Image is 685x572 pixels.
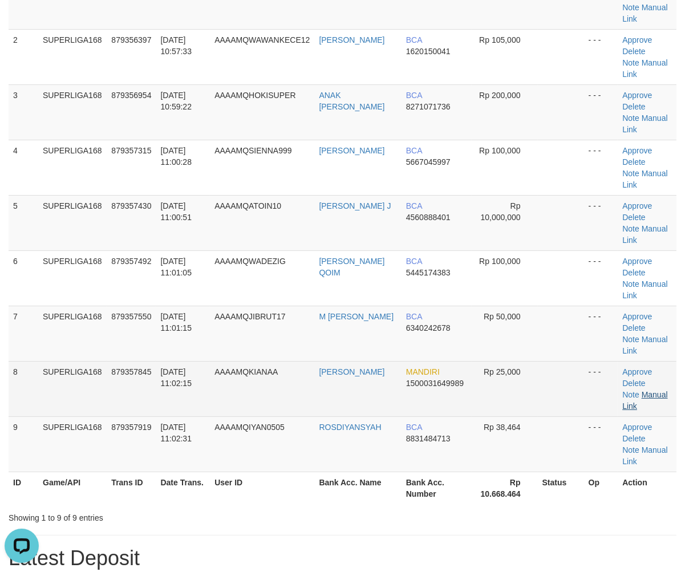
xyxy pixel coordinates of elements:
[319,312,394,321] a: M [PERSON_NAME]
[111,257,151,266] span: 879357492
[406,102,451,111] span: Copy 8271071736 to clipboard
[406,312,422,321] span: BCA
[38,195,107,250] td: SUPERLIGA168
[584,306,618,361] td: - - -
[622,445,667,466] a: Manual Link
[9,508,277,524] div: Showing 1 to 9 of 9 entries
[622,146,652,155] a: Approve
[111,423,151,432] span: 879357919
[479,257,520,266] span: Rp 100,000
[319,146,384,155] a: [PERSON_NAME]
[38,472,107,504] th: Game/API
[622,91,652,100] a: Approve
[38,416,107,472] td: SUPERLIGA168
[618,472,676,504] th: Action
[622,113,639,123] a: Note
[484,423,521,432] span: Rp 38,464
[622,169,639,178] a: Note
[584,472,618,504] th: Op
[319,201,391,210] a: [PERSON_NAME] J
[622,3,639,12] a: Note
[479,91,520,100] span: Rp 200,000
[622,3,667,23] a: Manual Link
[622,224,667,245] a: Manual Link
[622,201,652,210] a: Approve
[111,312,151,321] span: 879357550
[214,312,285,321] span: AAAAMQJIBRUT17
[484,367,521,376] span: Rp 25,000
[319,423,381,432] a: ROSDIYANSYAH
[622,169,667,189] a: Manual Link
[9,250,38,306] td: 6
[622,268,645,277] a: Delete
[9,547,676,570] h1: Latest Deposit
[406,47,451,56] span: Copy 1620150041 to clipboard
[406,423,422,432] span: BCA
[622,335,667,355] a: Manual Link
[107,472,156,504] th: Trans ID
[622,113,667,134] a: Manual Link
[406,367,440,376] span: MANDIRI
[622,323,645,332] a: Delete
[584,250,618,306] td: - - -
[406,268,451,277] span: Copy 5445174383 to clipboard
[406,257,422,266] span: BCA
[622,279,667,300] a: Manual Link
[5,5,39,39] button: Open LiveChat chat widget
[622,390,667,411] a: Manual Link
[9,195,38,250] td: 5
[38,84,107,140] td: SUPERLIGA168
[406,146,422,155] span: BCA
[622,312,652,321] a: Approve
[38,361,107,416] td: SUPERLIGA168
[406,379,464,388] span: Copy 1500031649989 to clipboard
[160,423,192,443] span: [DATE] 11:02:31
[584,195,618,250] td: - - -
[622,58,639,67] a: Note
[622,367,652,376] a: Approve
[406,91,422,100] span: BCA
[479,35,520,44] span: Rp 105,000
[319,35,384,44] a: [PERSON_NAME]
[538,472,584,504] th: Status
[479,146,520,155] span: Rp 100,000
[406,323,451,332] span: Copy 6340242678 to clipboard
[406,35,422,44] span: BCA
[38,306,107,361] td: SUPERLIGA168
[622,434,645,443] a: Delete
[622,58,667,79] a: Manual Link
[214,367,278,376] span: AAAAMQKIANAA
[214,35,310,44] span: AAAAMQWAWANKECE12
[622,257,652,266] a: Approve
[9,472,38,504] th: ID
[214,423,285,432] span: AAAAMQIYAN0505
[472,472,538,504] th: Rp 10.668.464
[319,367,384,376] a: [PERSON_NAME]
[622,445,639,455] a: Note
[160,367,192,388] span: [DATE] 11:02:15
[160,35,192,56] span: [DATE] 10:57:33
[622,224,639,233] a: Note
[160,312,192,332] span: [DATE] 11:01:15
[210,472,314,504] th: User ID
[9,140,38,195] td: 4
[622,47,645,56] a: Delete
[622,335,639,344] a: Note
[622,102,645,111] a: Delete
[9,416,38,472] td: 9
[214,146,291,155] span: AAAAMQSIENNA999
[160,257,192,277] span: [DATE] 11:01:05
[38,29,107,84] td: SUPERLIGA168
[214,257,286,266] span: AAAAMQWADEZIG
[111,146,151,155] span: 879357315
[584,29,618,84] td: - - -
[38,140,107,195] td: SUPERLIGA168
[38,250,107,306] td: SUPERLIGA168
[9,361,38,416] td: 8
[484,312,521,321] span: Rp 50,000
[406,201,422,210] span: BCA
[584,84,618,140] td: - - -
[111,35,151,44] span: 879356397
[402,472,472,504] th: Bank Acc. Number
[319,91,384,111] a: ANAK [PERSON_NAME]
